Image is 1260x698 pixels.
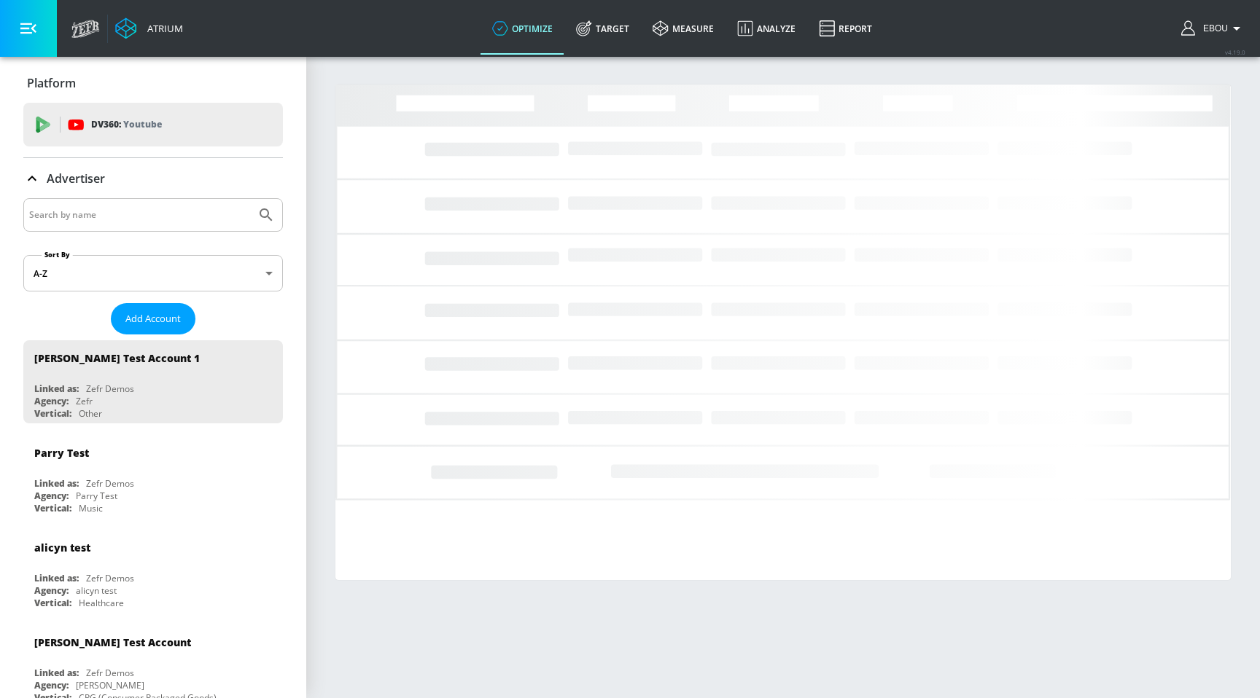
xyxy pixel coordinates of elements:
input: Search by name [29,205,250,224]
div: alicyn testLinked as:Zefr DemosAgency:alicyn testVertical:Healthcare [23,530,283,613]
span: Add Account [125,310,181,327]
div: Other [79,407,102,420]
p: DV360: [91,117,162,133]
div: Atrium [141,22,183,35]
div: Agency: [34,584,69,597]
span: login as: ebou.njie@zefr.com [1197,23,1228,34]
button: Ebou [1181,20,1245,37]
div: Parry Test [76,490,117,502]
div: Music [79,502,103,514]
div: alicyn test [76,584,117,597]
p: Platform [27,75,76,91]
div: Zefr [76,395,93,407]
div: Advertiser [23,158,283,199]
a: Atrium [115,17,183,39]
div: Vertical: [34,597,71,609]
a: Analyze [726,2,807,55]
p: Advertiser [47,170,105,187]
a: Target [564,2,641,55]
div: Parry TestLinked as:Zefr DemosAgency:Parry TestVertical:Music [23,435,283,518]
div: Linked as: [34,572,79,584]
div: Vertical: [34,502,71,514]
a: measure [641,2,726,55]
a: Report [807,2,884,55]
div: Zefr Demos [86,477,134,490]
div: Vertical: [34,407,71,420]
div: [PERSON_NAME] Test Account 1Linked as:Zefr DemosAgency:ZefrVertical:Other [23,340,283,423]
p: Youtube [123,117,162,132]
span: v 4.19.0 [1225,48,1245,56]
div: Parry Test [34,446,89,460]
div: Healthcare [79,597,124,609]
div: Linked as: [34,477,79,490]
button: Add Account [111,303,195,334]
label: Sort By [42,250,73,259]
div: DV360: Youtube [23,103,283,146]
div: alicyn test [34,541,90,554]
div: Zefr Demos [86,383,134,395]
div: Linked as: [34,383,79,395]
div: Agency: [34,679,69,691]
div: Agency: [34,490,69,502]
div: [PERSON_NAME] Test Account [34,635,191,649]
div: Zefr Demos [86,667,134,679]
div: A-Z [23,255,283,291]
a: optimize [481,2,564,55]
div: [PERSON_NAME] [76,679,144,691]
div: Zefr Demos [86,572,134,584]
div: [PERSON_NAME] Test Account 1 [34,351,200,365]
div: Platform [23,63,283,103]
div: Agency: [34,395,69,407]
div: Linked as: [34,667,79,679]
